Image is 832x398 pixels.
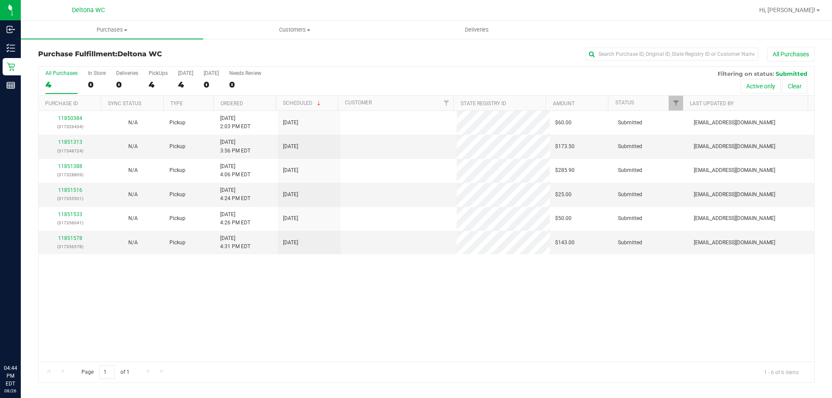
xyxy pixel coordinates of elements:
[618,191,642,199] span: Submitted
[283,166,298,175] span: [DATE]
[694,214,775,223] span: [EMAIL_ADDRESS][DOMAIN_NAME]
[221,100,243,107] a: Ordered
[178,70,193,76] div: [DATE]
[669,96,683,110] a: Filter
[149,70,168,76] div: PickUps
[690,100,734,107] a: Last Updated By
[6,62,15,71] inline-svg: Retail
[555,142,575,151] span: $173.50
[58,235,82,241] a: 11851578
[128,215,138,221] span: Not Applicable
[169,239,185,247] span: Pickup
[169,142,185,151] span: Pickup
[4,364,17,388] p: 04:44 PM EDT
[553,100,575,107] a: Amount
[220,114,250,131] span: [DATE] 2:03 PM EDT
[108,100,141,107] a: Sync Status
[128,214,138,223] button: N/A
[38,50,297,58] h3: Purchase Fulfillment:
[283,191,298,199] span: [DATE]
[58,211,82,217] a: 11851533
[72,6,105,14] span: Deltona WC
[44,171,96,179] p: (317328809)
[618,166,642,175] span: Submitted
[694,142,775,151] span: [EMAIL_ADDRESS][DOMAIN_NAME]
[555,214,572,223] span: $50.00
[58,115,82,121] a: 11850384
[555,191,572,199] span: $25.00
[74,366,136,379] span: Page of 1
[618,239,642,247] span: Submitted
[283,142,298,151] span: [DATE]
[116,80,138,90] div: 0
[757,366,806,379] span: 1 - 6 of 6 items
[555,239,575,247] span: $143.00
[220,210,250,227] span: [DATE] 4:26 PM EDT
[767,47,815,61] button: All Purchases
[128,191,138,199] button: N/A
[44,147,96,155] p: (317348724)
[169,214,185,223] span: Pickup
[44,219,96,227] p: (317356041)
[128,191,138,197] span: Not Applicable
[128,143,138,149] span: Not Applicable
[204,70,219,76] div: [DATE]
[439,96,453,110] a: Filter
[283,100,322,106] a: Scheduled
[203,21,386,39] a: Customers
[170,100,183,107] a: Type
[45,70,78,76] div: All Purchases
[169,191,185,199] span: Pickup
[759,6,816,13] span: Hi, [PERSON_NAME]!
[4,388,17,394] p: 08/26
[6,25,15,34] inline-svg: Inbound
[718,70,774,77] span: Filtering on status:
[220,186,250,203] span: [DATE] 4:24 PM EDT
[128,166,138,175] button: N/A
[58,163,82,169] a: 11851388
[776,70,807,77] span: Submitted
[88,80,106,90] div: 0
[169,119,185,127] span: Pickup
[128,167,138,173] span: Not Applicable
[615,100,634,106] a: Status
[149,80,168,90] div: 4
[782,79,807,94] button: Clear
[44,123,96,131] p: (317326434)
[386,21,568,39] a: Deliveries
[45,80,78,90] div: 4
[220,138,250,155] span: [DATE] 3:56 PM EDT
[283,119,298,127] span: [DATE]
[88,70,106,76] div: In Store
[58,187,82,193] a: 11851516
[44,243,96,251] p: (317356578)
[283,239,298,247] span: [DATE]
[6,81,15,90] inline-svg: Reports
[44,194,96,203] p: (317355501)
[45,100,78,107] a: Purchase ID
[694,191,775,199] span: [EMAIL_ADDRESS][DOMAIN_NAME]
[220,234,250,251] span: [DATE] 4:31 PM EDT
[585,48,758,61] input: Search Purchase ID, Original ID, State Registry ID or Customer Name...
[694,239,775,247] span: [EMAIL_ADDRESS][DOMAIN_NAME]
[461,100,506,107] a: State Registry ID
[694,166,775,175] span: [EMAIL_ADDRESS][DOMAIN_NAME]
[116,70,138,76] div: Deliveries
[21,21,203,39] a: Purchases
[58,139,82,145] a: 11851313
[555,119,572,127] span: $60.00
[169,166,185,175] span: Pickup
[21,26,203,34] span: Purchases
[128,119,138,127] button: N/A
[345,100,372,106] a: Customer
[9,329,35,355] iframe: Resource center
[128,142,138,151] button: N/A
[128,120,138,126] span: Not Applicable
[229,80,261,90] div: 0
[128,239,138,246] span: Not Applicable
[618,119,642,127] span: Submitted
[128,239,138,247] button: N/A
[741,79,781,94] button: Active only
[178,80,193,90] div: 4
[283,214,298,223] span: [DATE]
